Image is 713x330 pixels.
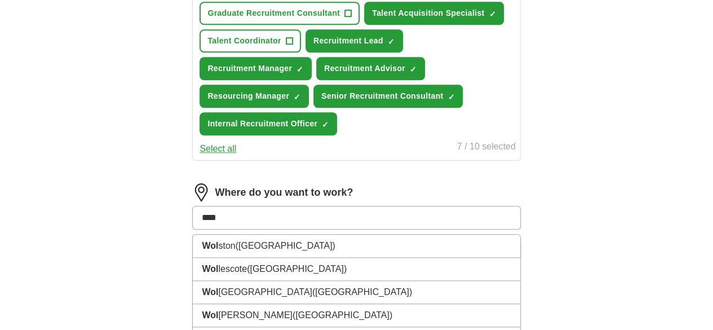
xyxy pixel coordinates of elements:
span: ([GEOGRAPHIC_DATA]) [293,310,392,320]
span: ✓ [294,93,300,102]
span: Recruitment Advisor [324,63,405,74]
span: ([GEOGRAPHIC_DATA]) [247,264,347,274]
span: Talent Acquisition Specialist [372,7,484,19]
span: Senior Recruitment Consultant [321,90,443,102]
button: Select all [200,142,236,156]
strong: Wol [202,264,218,274]
span: ✓ [448,93,454,102]
button: Recruitment Manager✓ [200,57,312,80]
strong: Wol [202,310,218,320]
strong: Wol [202,287,218,297]
img: location.png [192,183,210,201]
button: Internal Recruitment Officer✓ [200,112,337,135]
div: 7 / 10 selected [457,140,516,156]
button: Talent Coordinator [200,29,300,52]
span: Internal Recruitment Officer [207,118,317,130]
label: Where do you want to work? [215,185,353,200]
button: Senior Recruitment Consultant✓ [313,85,463,108]
span: Talent Coordinator [207,35,281,47]
span: ✓ [296,65,303,74]
button: Resourcing Manager✓ [200,85,309,108]
button: Graduate Recruitment Consultant [200,2,360,25]
span: Recruitment Manager [207,63,292,74]
li: lescote [193,258,520,281]
strong: Wol [202,241,218,250]
span: ✓ [388,37,395,46]
button: Recruitment Advisor✓ [316,57,425,80]
span: ([GEOGRAPHIC_DATA]) [236,241,335,250]
span: ✓ [489,10,495,19]
span: ✓ [322,120,329,129]
button: Recruitment Lead✓ [305,29,403,52]
li: [PERSON_NAME] [193,304,520,327]
span: ([GEOGRAPHIC_DATA]) [312,287,412,297]
li: ston [193,235,520,258]
span: ✓ [410,65,417,74]
button: Talent Acquisition Specialist✓ [364,2,504,25]
li: [GEOGRAPHIC_DATA] [193,281,520,304]
span: Graduate Recruitment Consultant [207,7,340,19]
span: Resourcing Manager [207,90,289,102]
span: Recruitment Lead [313,35,383,47]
